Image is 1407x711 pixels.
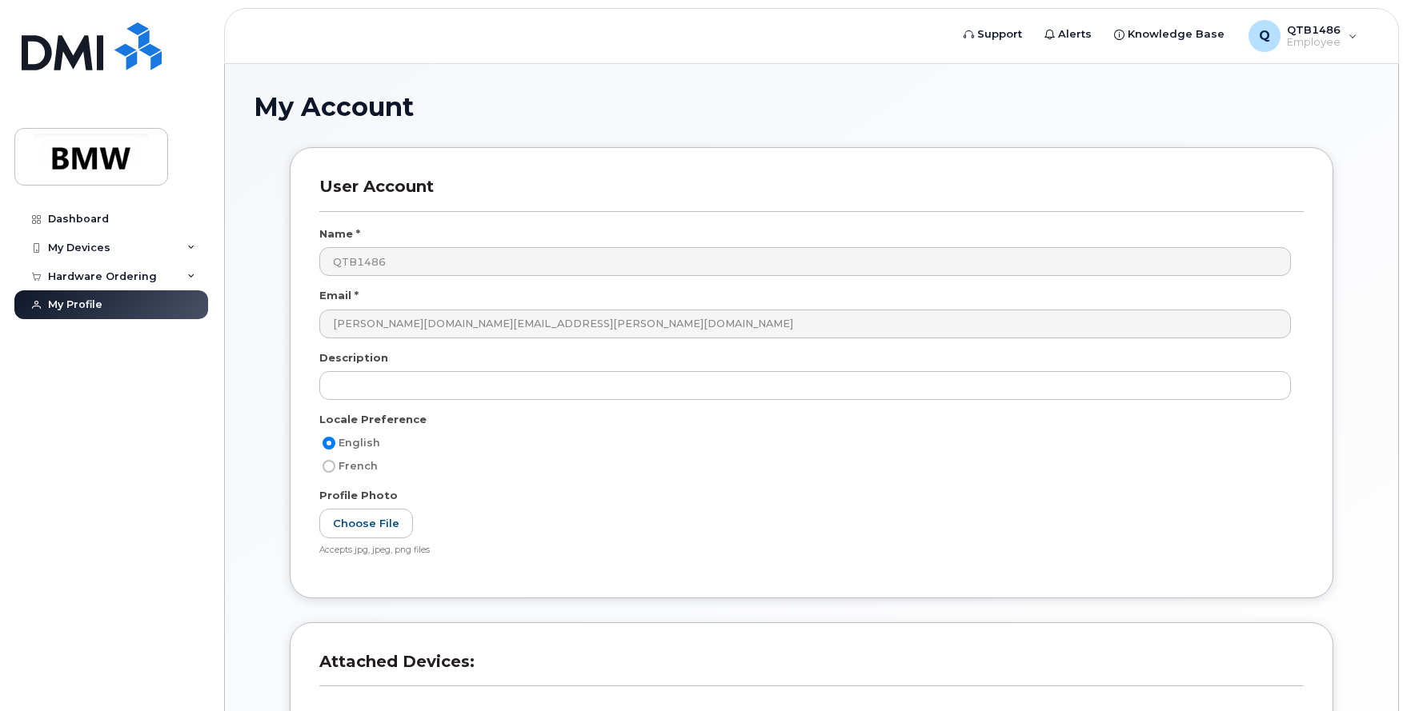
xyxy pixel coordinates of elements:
label: Choose File [319,509,413,538]
h1: My Account [254,93,1369,121]
label: Profile Photo [319,488,398,503]
span: English [339,437,380,449]
h3: Attached Devices: [319,652,1304,686]
label: Locale Preference [319,412,427,427]
input: French [323,460,335,473]
label: Name * [319,226,360,242]
h3: User Account [319,177,1304,211]
div: Accepts jpg, jpeg, png files [319,545,1291,557]
label: Email * [319,288,359,303]
input: English [323,437,335,449]
span: French [339,460,378,472]
label: Description [319,350,388,365]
